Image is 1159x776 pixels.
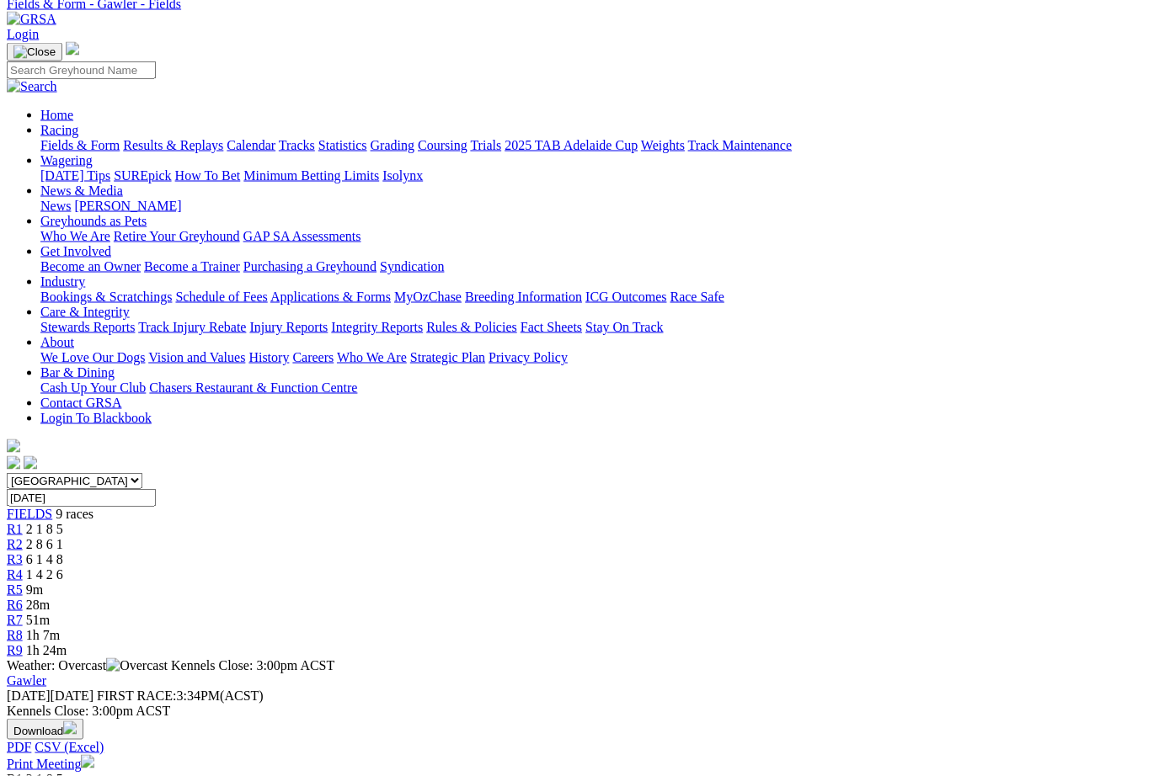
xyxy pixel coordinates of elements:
a: CSV (Excel) [35,740,104,754]
span: 28m [26,598,50,612]
span: R8 [7,628,23,642]
a: Become an Owner [40,259,141,274]
div: Bar & Dining [40,380,1152,396]
a: Care & Integrity [40,305,130,319]
img: GRSA [7,12,56,27]
span: 1 4 2 6 [26,567,63,582]
img: twitter.svg [24,456,37,470]
a: Results & Replays [123,138,223,152]
a: Purchasing a Greyhound [243,259,377,274]
span: 2 1 8 5 [26,522,63,536]
a: [PERSON_NAME] [74,199,181,213]
a: Contact GRSA [40,396,121,410]
a: Bookings & Scratchings [40,290,172,304]
a: Wagering [40,153,93,167]
a: R6 [7,598,23,612]
a: MyOzChase [394,290,462,304]
a: Isolynx [382,168,423,183]
span: 3:34PM(ACST) [97,688,264,703]
a: News & Media [40,183,123,198]
a: Home [40,108,73,122]
a: Coursing [418,138,467,152]
a: [DATE] Tips [40,168,110,183]
a: Tracks [279,138,315,152]
a: Cash Up Your Club [40,380,146,395]
a: Grading [371,138,414,152]
div: About [40,350,1152,365]
div: Download [7,740,1152,755]
a: Fact Sheets [521,320,582,334]
a: Greyhounds as Pets [40,214,147,228]
span: Weather: Overcast [7,658,171,672]
span: Kennels Close: 3:00pm ACST [171,658,334,672]
a: Become a Trainer [144,259,240,274]
a: Racing [40,123,78,137]
span: [DATE] [7,688,51,703]
input: Select date [7,489,156,507]
a: Login [7,27,39,41]
a: Careers [292,350,334,364]
div: Racing [40,138,1152,153]
span: R3 [7,552,23,566]
img: facebook.svg [7,456,20,470]
div: Kennels Close: 3:00pm ACST [7,704,1152,719]
a: Who We Are [337,350,407,364]
img: download.svg [63,721,77,735]
a: Track Maintenance [688,138,792,152]
img: Search [7,79,57,94]
a: R1 [7,522,23,536]
div: Industry [40,290,1152,305]
a: R2 [7,537,23,551]
img: Overcast [106,658,168,673]
a: R9 [7,643,23,657]
a: Applications & Forms [270,290,391,304]
a: Integrity Reports [331,320,423,334]
span: 2 8 6 1 [26,537,63,551]
a: SUREpick [114,168,171,183]
span: 1h 24m [26,643,67,657]
a: Bar & Dining [40,365,115,380]
a: Weights [641,138,685,152]
img: logo-grsa-white.png [66,42,79,56]
span: 9m [26,582,43,597]
a: Login To Blackbook [40,411,152,425]
div: News & Media [40,199,1152,214]
div: Get Involved [40,259,1152,274]
a: Breeding Information [465,290,582,304]
a: Stay On Track [585,320,663,334]
a: 2025 TAB Adelaide Cup [505,138,638,152]
span: 9 races [56,507,93,521]
div: Greyhounds as Pets [40,229,1152,244]
button: Download [7,719,83,740]
a: About [40,335,74,349]
a: Get Involved [40,244,111,258]
a: R7 [7,613,23,627]
a: Chasers Restaurant & Function Centre [149,380,357,395]
a: Trials [470,138,501,152]
a: GAP SA Assessments [243,229,361,243]
a: Stewards Reports [40,320,135,334]
a: FIELDS [7,507,52,521]
span: [DATE] [7,688,93,703]
a: Who We Are [40,229,110,243]
div: Wagering [40,168,1152,183]
a: R5 [7,582,23,597]
a: Schedule of Fees [175,290,267,304]
a: Rules & Policies [426,320,517,334]
a: Gawler [7,673,46,688]
a: Fields & Form [40,138,120,152]
a: News [40,199,71,213]
a: Race Safe [670,290,724,304]
a: Privacy Policy [489,350,568,364]
span: 51m [26,613,50,627]
a: Track Injury Rebate [138,320,246,334]
a: R4 [7,567,23,582]
span: FIRST RACE: [97,688,176,703]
